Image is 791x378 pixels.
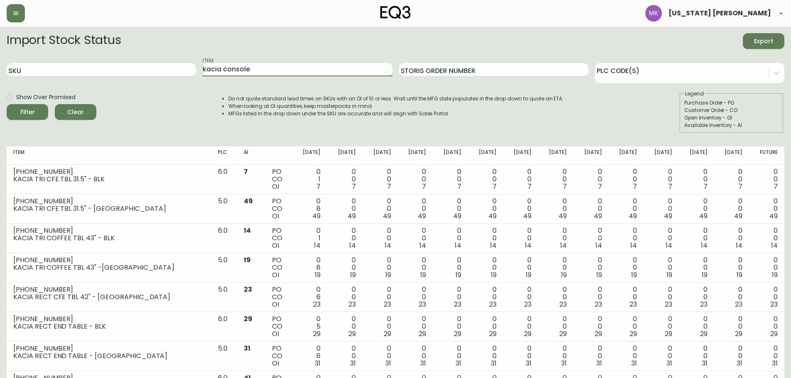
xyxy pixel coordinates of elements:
span: OI [272,329,279,339]
div: 0 0 [686,168,708,190]
div: 0 0 [475,286,497,308]
span: 14 [771,241,778,250]
div: 0 0 [475,345,497,367]
div: 0 0 [334,256,356,279]
div: 0 0 [369,286,391,308]
span: Clear [61,107,90,117]
div: KACIA TRI COFFEE TBL 43" - BLK [13,234,205,242]
div: 0 8 [299,198,321,220]
div: 0 0 [509,286,531,308]
th: [DATE] [327,146,362,165]
span: 23 [419,300,426,309]
span: 31 [772,358,778,368]
div: 0 0 [545,315,567,338]
div: 0 0 [721,168,743,190]
div: [PHONE_NUMBER] [13,168,205,176]
div: 0 0 [580,256,602,279]
span: 29 [595,329,602,339]
span: 49 [418,211,426,221]
span: 7 [527,182,531,191]
div: PO CO [272,286,285,308]
button: Clear [55,104,96,120]
div: 0 0 [686,315,708,338]
span: 49 [523,211,531,221]
div: 0 0 [650,198,672,220]
div: 0 0 [404,227,426,249]
div: 0 0 [615,345,637,367]
th: [DATE] [644,146,679,165]
th: [DATE] [397,146,433,165]
span: 31 [526,358,531,368]
div: 0 1 [299,227,321,249]
div: 0 0 [650,315,672,338]
div: 0 0 [686,286,708,308]
span: OI [272,358,279,368]
span: 14 [349,241,356,250]
span: 14 [666,241,672,250]
div: 0 0 [334,315,356,338]
span: 31 [702,358,708,368]
span: 14 [630,241,637,250]
div: 0 0 [369,256,391,279]
span: 31 [315,358,321,368]
div: 0 0 [580,227,602,249]
th: [DATE] [538,146,573,165]
span: 29 [629,329,637,339]
span: 31 [420,358,426,368]
span: 23 [524,300,531,309]
div: 0 0 [721,198,743,220]
td: 6.0 [211,165,237,194]
div: 0 0 [686,345,708,367]
div: [PHONE_NUMBER] [13,227,205,234]
div: 0 0 [509,256,531,279]
span: 14 [455,241,461,250]
div: 0 0 [404,256,426,279]
div: 0 0 [334,227,356,249]
th: [DATE] [573,146,609,165]
div: 0 0 [756,256,778,279]
span: 7 [738,182,742,191]
div: 0 0 [439,286,461,308]
span: 14 [244,226,251,235]
div: PO CO [272,198,285,220]
span: OI [272,300,279,309]
span: 19 [350,270,356,280]
div: 0 0 [580,315,602,338]
div: 0 0 [404,345,426,367]
th: PLC [211,146,237,165]
div: 0 0 [545,256,567,279]
span: 14 [595,241,602,250]
span: 19 [631,270,637,280]
span: 29 [559,329,567,339]
th: [DATE] [468,146,503,165]
span: 14 [419,241,426,250]
span: 29 [419,329,426,339]
div: 0 0 [369,345,391,367]
span: 7 [563,182,567,191]
span: 19 [561,270,567,280]
div: 0 0 [369,227,391,249]
div: 0 0 [545,286,567,308]
span: 7 [774,182,778,191]
div: 0 0 [756,315,778,338]
span: 29 [454,329,461,339]
th: [DATE] [362,146,398,165]
th: AI [237,146,265,165]
span: 23 [313,300,321,309]
h2: Import Stock Status [7,33,121,49]
span: OI [272,270,279,280]
div: 0 0 [615,198,637,220]
span: 23 [700,300,708,309]
th: [DATE] [292,146,327,165]
div: 0 0 [509,198,531,220]
span: 23 [629,300,637,309]
span: 7 [598,182,602,191]
span: 49 [558,211,567,221]
span: Export [749,36,778,46]
span: 19 [702,270,708,280]
span: 14 [736,241,742,250]
span: 14 [314,241,321,250]
span: 23 [454,300,461,309]
div: 0 0 [404,315,426,338]
span: 19 [315,270,321,280]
